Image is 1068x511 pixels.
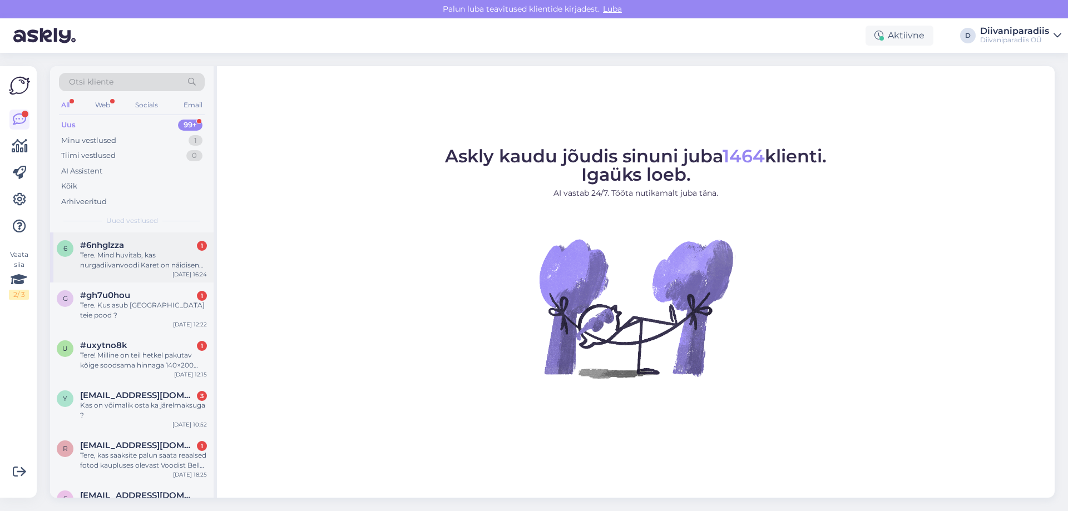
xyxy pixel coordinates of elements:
[61,150,116,161] div: Tiimi vestlused
[63,494,67,503] span: S
[980,27,1061,44] a: DiivaniparadiisDiivaniparadiis OÜ
[62,344,68,353] span: u
[189,135,202,146] div: 1
[80,400,207,420] div: Kas on võimalik osta ka järelmaksuga ?
[9,250,29,300] div: Vaata siia
[866,26,933,46] div: Aktiivne
[106,216,158,226] span: Uued vestlused
[197,341,207,351] div: 1
[980,36,1049,44] div: Diivaniparadiis OÜ
[80,350,207,370] div: Tere! Milline on teil hetkel pakutav kõige soodsama hinnaga 140×200 voodi (puidust või tekstiilka...
[445,145,827,185] span: Askly kaudu jõudis sinuni juba klienti. Igaüks loeb.
[536,208,736,408] img: No Chat active
[9,75,30,96] img: Askly Logo
[9,290,29,300] div: 2 / 3
[178,120,202,131] div: 99+
[181,98,205,112] div: Email
[80,450,207,470] div: Tere, kas saaksite palun saata reaalsed fotod kaupluses olevast Voodist Bella 90 (90x200) ning vo...
[80,300,207,320] div: Tere. Kus asub [GEOGRAPHIC_DATA] teie pood ?
[80,250,207,270] div: Tere. Mind huvitab, kas nurgadiivanvoodi Karet on näidisena olemas ka Tallinna kaupluses?
[61,181,77,192] div: Kõik
[133,98,160,112] div: Socials
[61,196,107,207] div: Arhiveeritud
[69,76,113,88] span: Otsi kliente
[445,187,827,199] p: AI vastab 24/7. Tööta nutikamalt juba täna.
[80,340,127,350] span: #uxytno8k
[61,166,102,177] div: AI Assistent
[600,4,625,14] span: Luba
[93,98,112,112] div: Web
[172,270,207,279] div: [DATE] 16:24
[186,150,202,161] div: 0
[174,370,207,379] div: [DATE] 12:15
[61,135,116,146] div: Minu vestlused
[63,394,67,403] span: y
[173,320,207,329] div: [DATE] 12:22
[197,441,207,451] div: 1
[197,291,207,301] div: 1
[63,444,68,453] span: r
[172,420,207,429] div: [DATE] 10:52
[63,294,68,302] span: g
[980,27,1049,36] div: Diivaniparadiis
[80,290,130,300] span: #gh7u0hou
[59,98,72,112] div: All
[80,390,196,400] span: ylleluige@hotmail.com
[63,244,67,252] span: 6
[61,120,76,131] div: Uus
[197,241,207,251] div: 1
[80,440,196,450] span: reelikapiller@gmail.com
[197,391,207,401] div: 3
[80,240,124,250] span: #6nhglzza
[173,470,207,479] div: [DATE] 18:25
[723,145,765,167] span: 1464
[960,28,976,43] div: D
[80,490,196,500] span: Siinaton@gmail.com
